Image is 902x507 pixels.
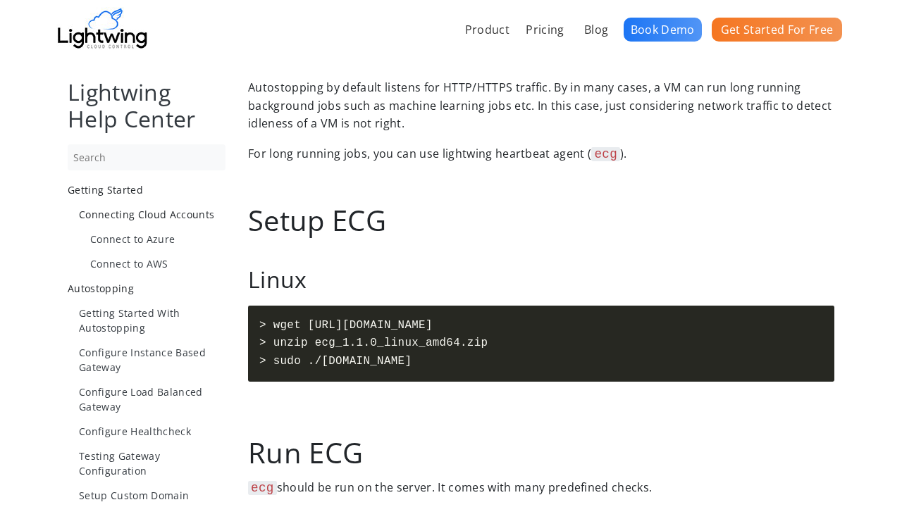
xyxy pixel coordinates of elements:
[248,478,834,498] p: should be run on the server. It comes with many predefined checks.
[579,14,613,45] a: Blog
[79,208,214,221] span: Connecting Cloud Accounts
[79,449,225,478] a: Testing Gateway Configuration
[248,481,277,495] code: ecg
[248,206,834,234] h1: Setup ECG
[79,488,225,503] a: Setup Custom Domain
[591,147,620,161] code: ecg
[248,144,834,164] p: For long running jobs, you can use lightwing heartbeat agent ( ).
[90,232,225,246] a: Connect to Azure
[68,77,196,134] a: Lightwing Help Center
[460,14,514,45] a: Product
[624,18,702,42] a: Book Demo
[712,18,842,42] a: Get Started For Free
[68,282,134,295] span: Autostopping
[68,144,225,170] input: Search
[248,268,834,291] h2: Linux
[259,317,433,334] span: > wget [URL][DOMAIN_NAME]
[79,424,225,439] a: Configure Healthcheck
[521,14,569,45] a: Pricing
[259,334,488,352] span: > unzip ecg_1.1.0_linux_amd64.zip
[68,183,143,196] span: Getting Started
[259,353,412,370] span: > sudo ./[DOMAIN_NAME]
[79,306,225,335] a: Getting Started With Autostopping
[248,439,834,467] h1: Run ECG
[79,384,225,414] a: Configure Load Balanced Gateway
[79,345,225,375] a: Configure Instance Based Gateway
[248,79,834,133] p: Autostopping by default listens for HTTP/HTTPS traffic. By in many cases, a VM can run long runni...
[90,256,225,271] a: Connect to AWS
